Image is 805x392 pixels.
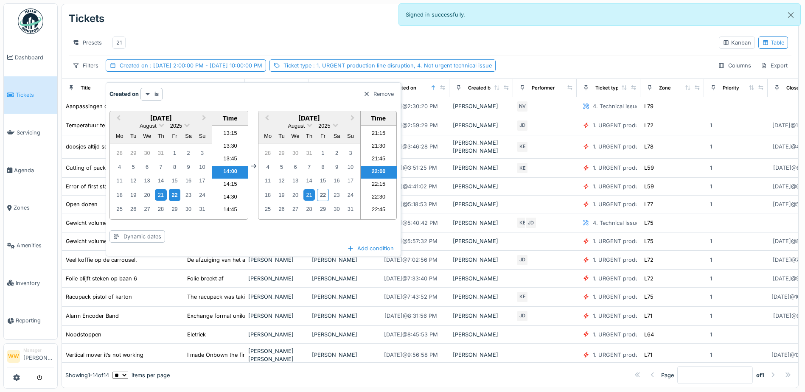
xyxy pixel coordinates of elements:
button: Next Month [198,112,212,126]
div: [PERSON_NAME] [453,200,510,208]
div: Choose Monday, 25 August 2025 [114,203,125,215]
div: Choose Monday, 28 July 2025 [114,147,125,159]
div: Time [214,115,246,122]
div: Choose Friday, 1 August 2025 [317,147,328,159]
div: Monday [114,130,125,142]
li: 14:30 [212,191,248,204]
div: Choose Friday, 15 August 2025 [169,175,180,186]
div: Choose Sunday, 31 August 2025 [345,203,356,215]
li: 22:30 [361,191,397,204]
div: Choose Saturday, 9 August 2025 [182,161,194,173]
div: Error of first stapelaar [66,182,123,190]
div: L59 [644,164,654,172]
div: doosjes altijd scheef in vormer [66,143,145,151]
div: Friday [169,130,180,142]
ul: Time [361,126,397,219]
div: [PERSON_NAME] [453,293,510,301]
div: Exchange format unika capsules for nordon alu (... [187,312,320,320]
div: [PERSON_NAME] [453,121,510,129]
div: Open dozen [66,200,98,208]
div: [DATE] @ 4:41:02 PM [384,182,437,190]
div: Thursday [303,130,315,142]
div: Choose Sunday, 31 August 2025 [196,203,208,215]
div: [PERSON_NAME] [453,312,510,320]
div: Choose Tuesday, 19 August 2025 [276,189,287,201]
button: Next Month [347,112,360,126]
div: Table [762,39,784,47]
button: Previous Month [111,112,124,126]
div: Choose Sunday, 3 August 2025 [345,147,356,159]
div: 1. URGENT production line disruption [593,351,690,359]
div: Month August, 2025 [112,146,209,216]
div: [DATE] @ 3:51:25 PM [384,164,437,172]
div: Created on [391,84,416,92]
div: Alarm Encoder Band [66,312,119,320]
div: Choose Sunday, 17 August 2025 [345,175,356,186]
div: Choose Saturday, 9 August 2025 [331,161,342,173]
div: Choose Thursday, 28 August 2025 [303,203,315,215]
div: Manager [23,347,54,353]
button: Previous Month [259,112,273,126]
div: Temperatuur te hoog [66,121,120,129]
div: [PERSON_NAME] [248,312,305,320]
span: Dashboard [15,53,54,62]
div: Columns [714,59,755,72]
div: [DATE] @ 7:33:40 PM [384,274,438,283]
div: items per page [112,371,170,379]
div: Choose Sunday, 10 August 2025 [345,161,356,173]
div: Choose Friday, 15 August 2025 [317,175,328,186]
strong: is [154,90,159,98]
div: Choose Monday, 18 August 2025 [262,189,274,201]
div: [PERSON_NAME] [312,274,369,283]
h2: [DATE] [258,115,360,122]
div: Choose Wednesday, 13 August 2025 [289,175,301,186]
div: Choose Wednesday, 30 July 2025 [289,147,301,159]
div: [PERSON_NAME] [453,330,510,339]
li: WW [7,350,20,363]
div: [PERSON_NAME] [453,351,510,359]
li: 13:15 [212,128,248,140]
div: 4. Technical issue [593,219,639,227]
div: Folie breekt af [187,274,224,283]
div: L59 [644,182,654,190]
div: Choose Wednesday, 6 August 2025 [141,161,153,173]
div: Tickets [69,8,104,30]
div: Monday [262,130,274,142]
div: 1 [710,121,712,129]
div: L78 [644,143,654,151]
div: Choose Saturday, 16 August 2025 [331,175,342,186]
div: Choose Monday, 25 August 2025 [262,203,274,215]
div: [PERSON_NAME] [248,330,305,339]
li: 21:30 [361,140,397,153]
div: Sunday [196,130,208,142]
div: Month August, 2025 [261,146,357,216]
div: [PERSON_NAME] [248,256,305,264]
div: Choose Friday, 22 August 2025 [317,189,328,201]
div: Choose Sunday, 10 August 2025 [196,161,208,173]
strong: Created on [109,90,139,98]
div: Choose Saturday, 16 August 2025 [182,175,194,186]
div: Choose Tuesday, 26 August 2025 [276,203,287,215]
li: 23:00 [361,217,397,230]
div: Sunday [345,130,356,142]
div: 1 [710,237,712,245]
div: L72 [644,274,654,283]
div: Choose Saturday, 2 August 2025 [182,147,194,159]
div: Choose Tuesday, 5 August 2025 [128,161,139,173]
li: 14:00 [212,166,248,179]
div: JD [516,120,528,132]
div: 1. URGENT production line disruption [593,274,690,283]
div: L75 [644,237,654,245]
div: Choose Saturday, 2 August 2025 [331,147,342,159]
div: 1. URGENT production line disruption [593,121,690,129]
div: 1. URGENT production line disruption [593,200,690,208]
div: 1. URGENT production line disruption [593,256,690,264]
div: Filters [69,59,102,72]
div: Kanban [723,39,751,47]
div: Choose Tuesday, 26 August 2025 [128,203,139,215]
div: Friday [317,130,328,142]
div: L72 [644,256,654,264]
div: [DATE] @ 3:46:28 PM [384,143,438,151]
span: : [DATE] 2:00:00 PM - [DATE] 10:00:00 PM [148,62,262,69]
div: [PERSON_NAME] [453,274,510,283]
